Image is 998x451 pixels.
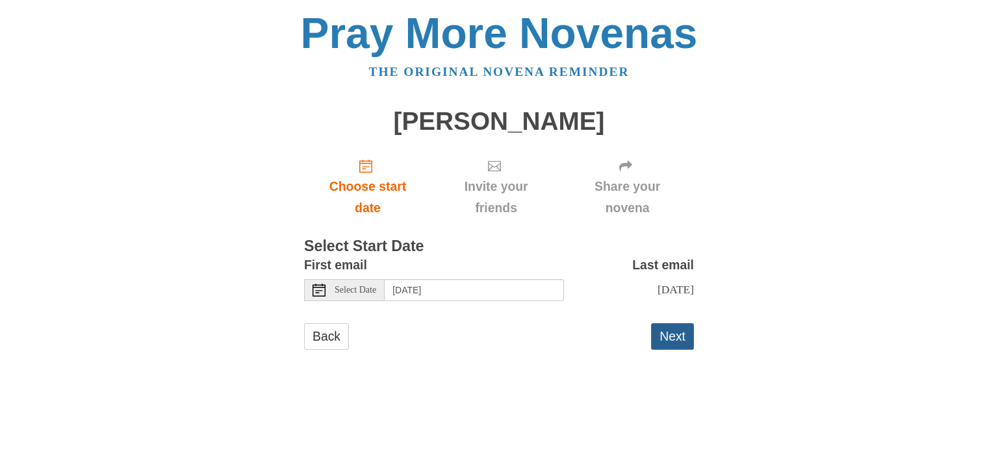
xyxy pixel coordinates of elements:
[431,148,561,225] div: Click "Next" to confirm your start date first.
[444,176,548,219] span: Invite your friends
[651,323,694,350] button: Next
[574,176,681,219] span: Share your novena
[304,323,349,350] a: Back
[369,65,630,79] a: The original novena reminder
[301,9,698,57] a: Pray More Novenas
[304,238,694,255] h3: Select Start Date
[335,286,376,295] span: Select Date
[561,148,694,225] div: Click "Next" to confirm your start date first.
[317,176,418,219] span: Choose start date
[304,108,694,136] h1: [PERSON_NAME]
[304,254,367,276] label: First email
[632,254,694,276] label: Last email
[658,283,694,296] span: [DATE]
[304,148,431,225] a: Choose start date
